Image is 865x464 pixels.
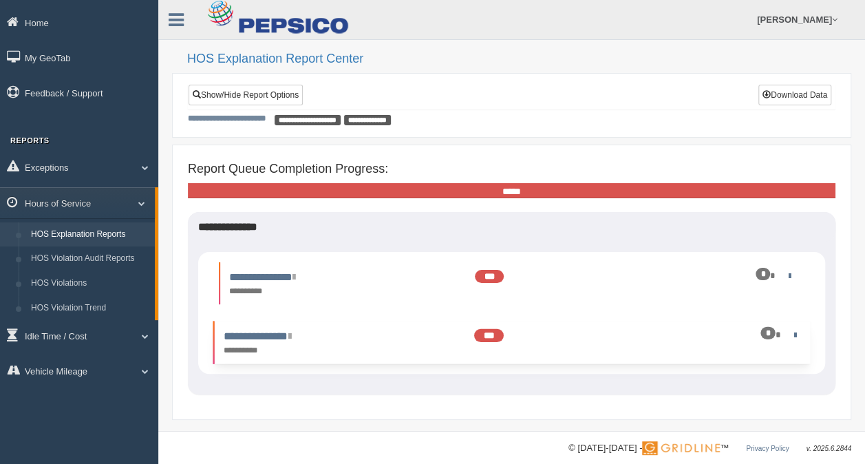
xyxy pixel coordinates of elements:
a: HOS Violations [25,271,155,296]
img: Gridline [642,441,720,455]
h2: HOS Explanation Report Center [187,52,851,66]
span: v. 2025.6.2844 [807,445,851,452]
a: Privacy Policy [746,445,789,452]
li: Expand [219,262,804,304]
a: Show/Hide Report Options [189,85,303,105]
button: Download Data [758,85,831,105]
div: © [DATE]-[DATE] - ™ [568,441,851,456]
li: Expand [213,321,810,364]
a: HOS Violation Trend [25,296,155,321]
a: HOS Explanation Reports [25,222,155,247]
a: HOS Violation Audit Reports [25,246,155,271]
h4: Report Queue Completion Progress: [188,162,835,176]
